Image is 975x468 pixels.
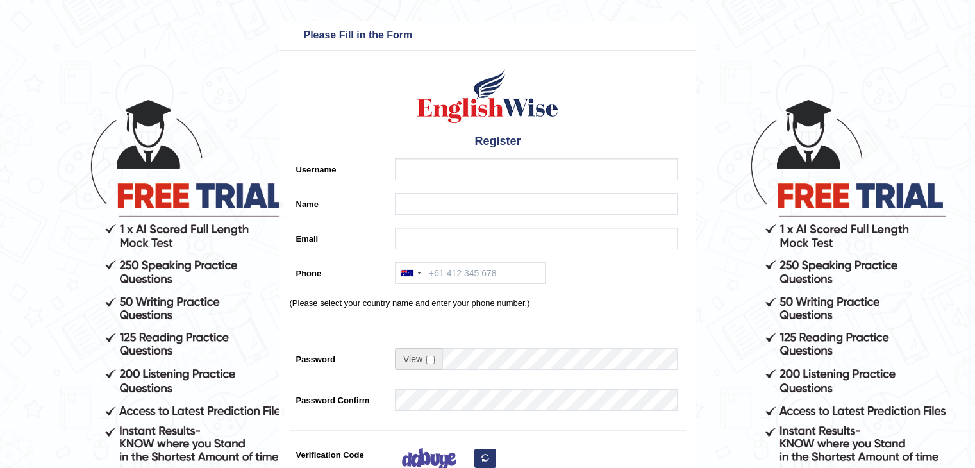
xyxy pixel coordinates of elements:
[290,193,389,210] label: Name
[415,67,561,125] img: Logo of English Wise create a new account for intelligent practice with AI
[290,389,389,406] label: Password Confirm
[290,131,686,152] h4: Register
[290,228,389,245] label: Email
[290,348,389,365] label: Password
[396,263,425,283] div: Australia: +61
[283,26,692,46] h3: Please Fill in the Form
[290,444,389,461] label: Verification Code
[290,297,686,309] p: (Please select your country name and enter your phone number.)
[395,262,546,284] input: +61 412 345 678
[290,262,389,280] label: Phone
[426,356,435,364] input: Show/Hide Password
[290,158,389,176] label: Username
